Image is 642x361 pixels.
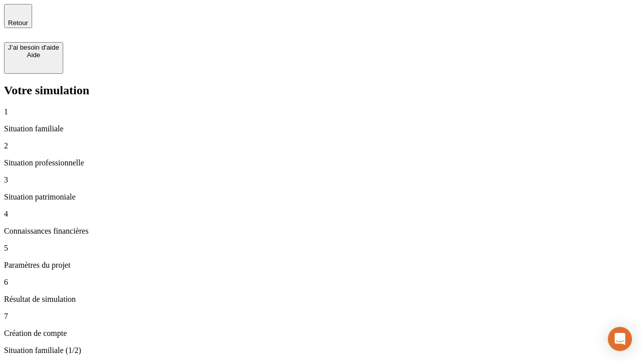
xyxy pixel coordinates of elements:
[4,124,638,133] p: Situation familiale
[4,141,638,150] p: 2
[4,295,638,304] p: Résultat de simulation
[4,329,638,338] p: Création de compte
[4,210,638,219] p: 4
[4,261,638,270] p: Paramètres du projet
[4,193,638,202] p: Situation patrimoniale
[4,107,638,116] p: 1
[4,158,638,167] p: Situation professionnelle
[4,346,638,355] p: Situation familiale (1/2)
[8,51,59,59] div: Aide
[8,19,28,27] span: Retour
[4,84,638,97] h2: Votre simulation
[4,4,32,28] button: Retour
[4,227,638,236] p: Connaissances financières
[608,327,632,351] div: Open Intercom Messenger
[4,244,638,253] p: 5
[4,312,638,321] p: 7
[8,44,59,51] div: J’ai besoin d'aide
[4,42,63,74] button: J’ai besoin d'aideAide
[4,175,638,185] p: 3
[4,278,638,287] p: 6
